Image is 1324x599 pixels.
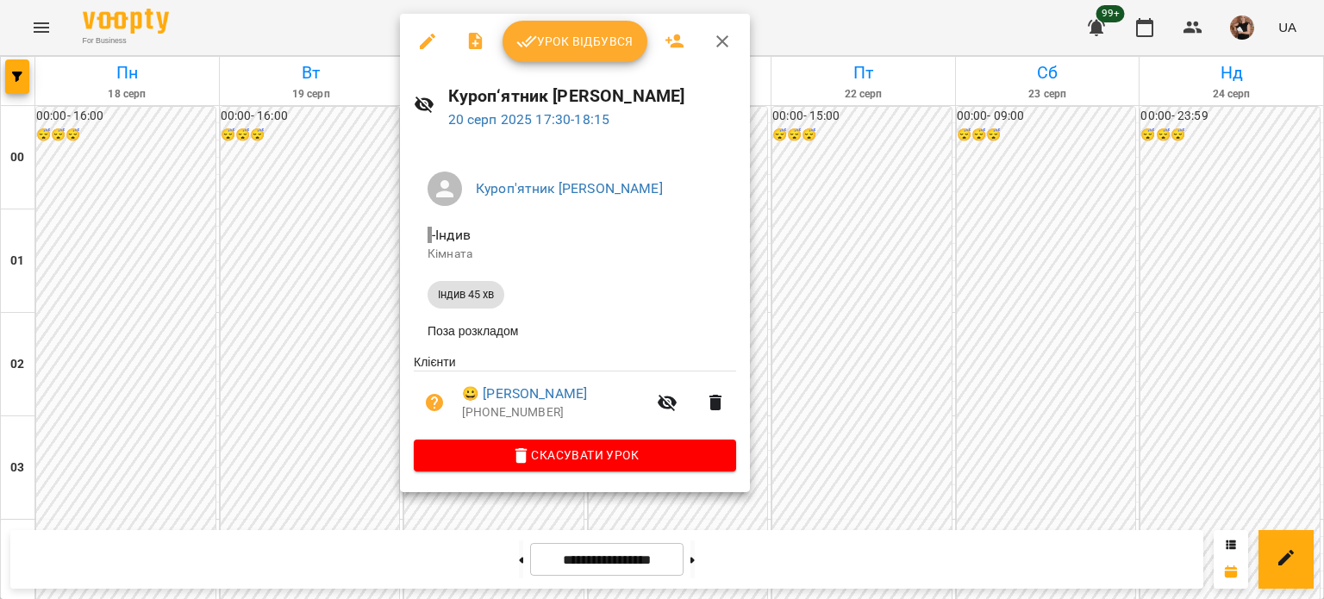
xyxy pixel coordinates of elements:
[516,31,634,52] span: Урок відбувся
[448,83,736,109] h6: Куроп‘ятник [PERSON_NAME]
[414,353,736,440] ul: Клієнти
[462,404,646,421] p: [PHONE_NUMBER]
[428,227,474,243] span: - Індив
[414,315,736,346] li: Поза розкладом
[462,384,587,404] a: 😀 [PERSON_NAME]
[428,445,722,465] span: Скасувати Урок
[428,287,504,303] span: Індив 45 хв
[414,382,455,423] button: Візит ще не сплачено. Додати оплату?
[428,246,722,263] p: Кімната
[448,111,610,128] a: 20 серп 2025 17:30-18:15
[503,21,647,62] button: Урок відбувся
[476,180,663,197] a: Куроп'ятник [PERSON_NAME]
[414,440,736,471] button: Скасувати Урок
